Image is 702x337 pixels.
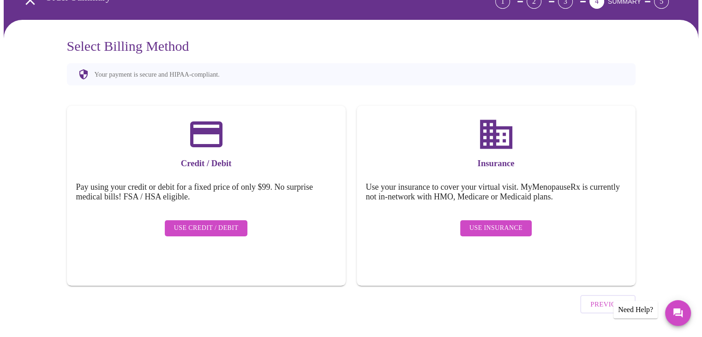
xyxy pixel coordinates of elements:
h5: Use your insurance to cover your virtual visit. MyMenopauseRx is currently not in-network with HM... [366,182,626,202]
button: Previous [580,295,635,313]
span: Use Insurance [469,223,522,234]
button: Messages [665,300,691,326]
div: Need Help? [613,301,658,319]
span: Use Credit / Debit [174,223,239,234]
h3: Insurance [366,158,626,168]
button: Use Credit / Debit [165,220,248,236]
h3: Select Billing Method [67,38,636,54]
h5: Pay using your credit or debit for a fixed price of only $99. No surprise medical bills! FSA / HS... [76,182,336,202]
h3: Credit / Debit [76,158,336,168]
button: Use Insurance [460,220,532,236]
p: Your payment is secure and HIPAA-compliant. [95,71,220,78]
span: Previous [590,298,625,310]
